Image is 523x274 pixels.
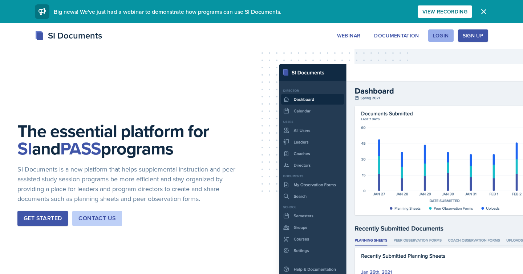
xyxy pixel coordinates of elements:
div: Sign Up [463,33,483,39]
div: Login [433,33,449,39]
button: Webinar [332,29,365,42]
span: Big news! We've just had a webinar to demonstrate how programs can use SI Documents. [54,8,281,16]
button: View Recording [418,5,472,18]
div: SI Documents [35,29,102,42]
div: Webinar [337,33,360,39]
div: Contact Us [78,214,116,223]
button: Sign Up [458,29,488,42]
button: Documentation [369,29,424,42]
button: Contact Us [72,211,122,226]
button: Get Started [17,211,68,226]
div: View Recording [422,9,467,15]
div: Get Started [24,214,62,223]
button: Login [428,29,454,42]
div: Documentation [374,33,419,39]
